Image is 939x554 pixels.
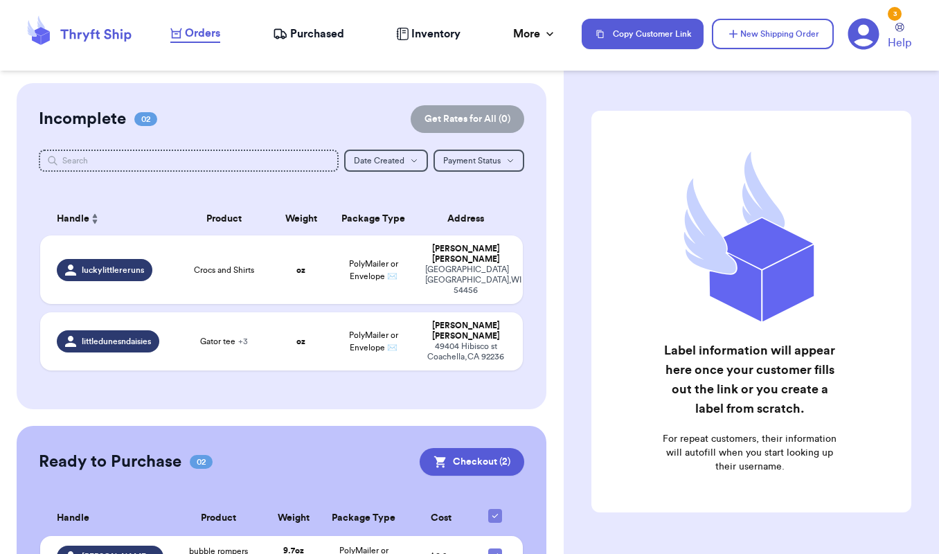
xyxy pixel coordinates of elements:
th: Product [172,501,265,536]
button: New Shipping Order [712,19,834,49]
span: Inventory [411,26,460,42]
span: PolyMailer or Envelope ✉️ [349,331,398,352]
a: Orders [170,25,220,43]
span: + 3 [238,337,248,346]
button: Date Created [344,150,428,172]
span: 02 [134,112,157,126]
strong: oz [296,266,305,274]
span: Handle [57,511,89,526]
span: Help [888,35,911,51]
a: Purchased [273,26,344,42]
a: 3 [848,18,879,50]
span: Handle [57,212,89,226]
p: For repeat customers, their information will autofill when you start looking up their username. [661,432,839,474]
span: littledunesndaisies [82,336,151,347]
h2: Ready to Purchase [39,451,181,473]
span: Payment Status [443,157,501,165]
th: Weight [265,501,321,536]
th: Product [176,202,272,235]
div: 3 [888,7,902,21]
input: Search [39,150,339,172]
span: Gator tee [200,336,248,347]
button: Copy Customer Link [582,19,704,49]
div: More [513,26,557,42]
div: [GEOGRAPHIC_DATA] [GEOGRAPHIC_DATA] , WI 54456 [425,265,506,296]
a: Inventory [396,26,460,42]
div: [PERSON_NAME] [PERSON_NAME] [425,321,506,341]
span: 02 [190,455,213,469]
div: [PERSON_NAME] [PERSON_NAME] [425,244,506,265]
button: Checkout (2) [420,448,524,476]
span: Date Created [354,157,404,165]
button: Payment Status [433,150,524,172]
span: Crocs and Shirts [194,265,254,276]
span: Orders [185,25,220,42]
th: Cost [406,501,476,536]
h2: Incomplete [39,108,126,130]
h2: Label information will appear here once your customer fills out the link or you create a label fr... [661,341,839,418]
th: Package Type [330,202,416,235]
span: luckylittlereruns [82,265,144,276]
span: PolyMailer or Envelope ✉️ [349,260,398,280]
div: 49404 Hibisco st Coachella , CA 92236 [425,341,506,362]
button: Sort ascending [89,211,100,227]
th: Address [417,202,523,235]
a: Help [888,23,911,51]
strong: oz [296,337,305,346]
th: Package Type [321,501,406,536]
th: Weight [272,202,330,235]
button: Get Rates for All (0) [411,105,524,133]
span: Purchased [290,26,344,42]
